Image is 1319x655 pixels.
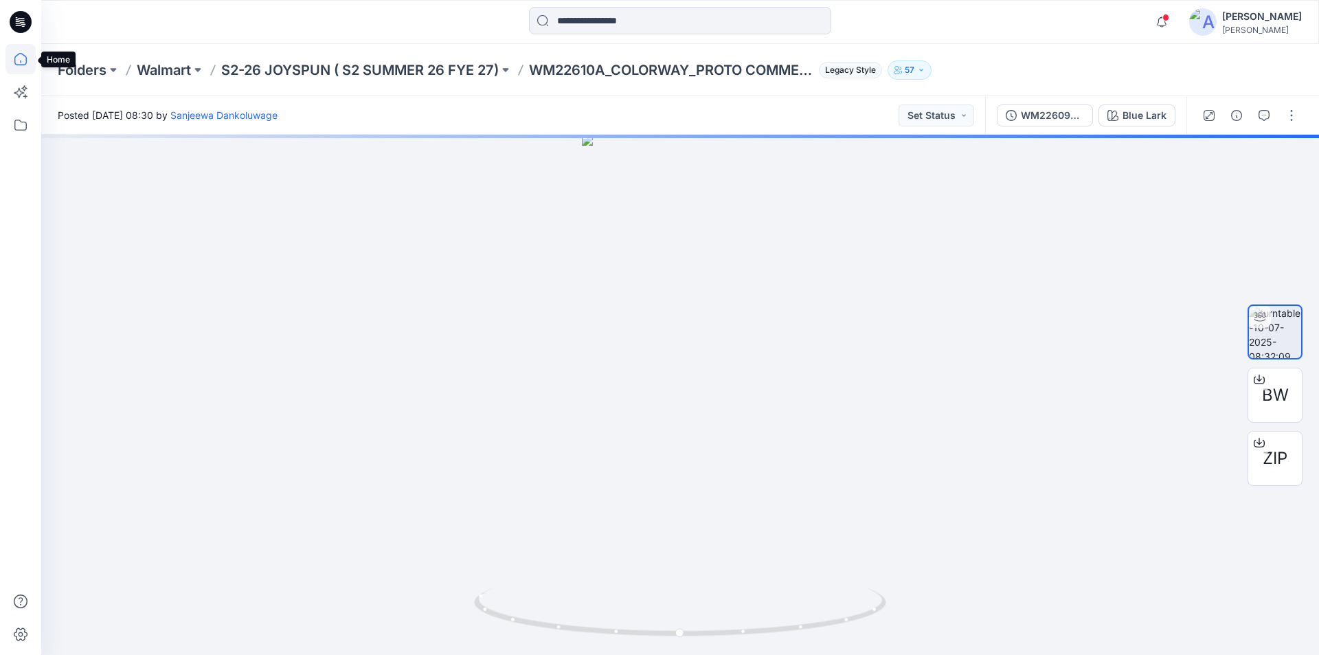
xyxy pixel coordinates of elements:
[1226,104,1248,126] button: Details
[888,60,932,80] button: 57
[905,63,914,78] p: 57
[1222,25,1302,35] div: [PERSON_NAME]
[58,108,278,122] span: Posted [DATE] 08:30 by
[1222,8,1302,25] div: [PERSON_NAME]
[1021,108,1084,123] div: WM22609A_ADM_ESSENTIALS LONG PANT_REV2
[137,60,191,80] a: Walmart
[1249,306,1301,358] img: turntable-10-07-2025-08:32:09
[813,60,882,80] button: Legacy Style
[1263,446,1287,471] span: ZIP
[1123,108,1166,123] div: Blue Lark
[170,109,278,121] a: Sanjeewa Dankoluwage
[997,104,1093,126] button: WM22609A_ADM_ESSENTIALS LONG PANT_REV2
[221,60,499,80] a: S2-26 JOYSPUN ( S2 SUMMER 26 FYE 27)
[819,62,882,78] span: Legacy Style
[529,60,813,80] p: WM22610A_COLORWAY_PROTO COMMENT APPLY PATTERN
[1098,104,1175,126] button: Blue Lark
[58,60,106,80] a: Folders
[1262,383,1289,408] span: BW
[1189,8,1217,36] img: avatar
